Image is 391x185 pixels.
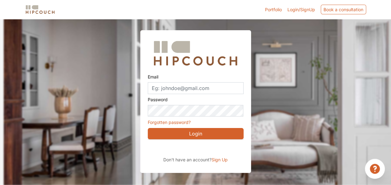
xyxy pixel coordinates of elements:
input: Eg: johndoe@gmail.com [148,82,244,94]
span: logo-horizontal.svg [25,2,56,17]
span: Sign Up [212,157,228,162]
img: logo-horizontal.svg [25,4,56,15]
a: Portfolio [265,6,282,13]
iframe: Sign in with Google Button [145,141,265,155]
button: Login [148,128,244,139]
label: Email [148,71,158,82]
label: Password [148,94,168,105]
span: Don't have an account? [163,157,212,162]
img: Hipcouch Logo [151,38,240,69]
div: Book a consultation [321,5,366,14]
span: Login/SignUp [287,7,315,12]
a: Forgotten password? [148,120,191,125]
